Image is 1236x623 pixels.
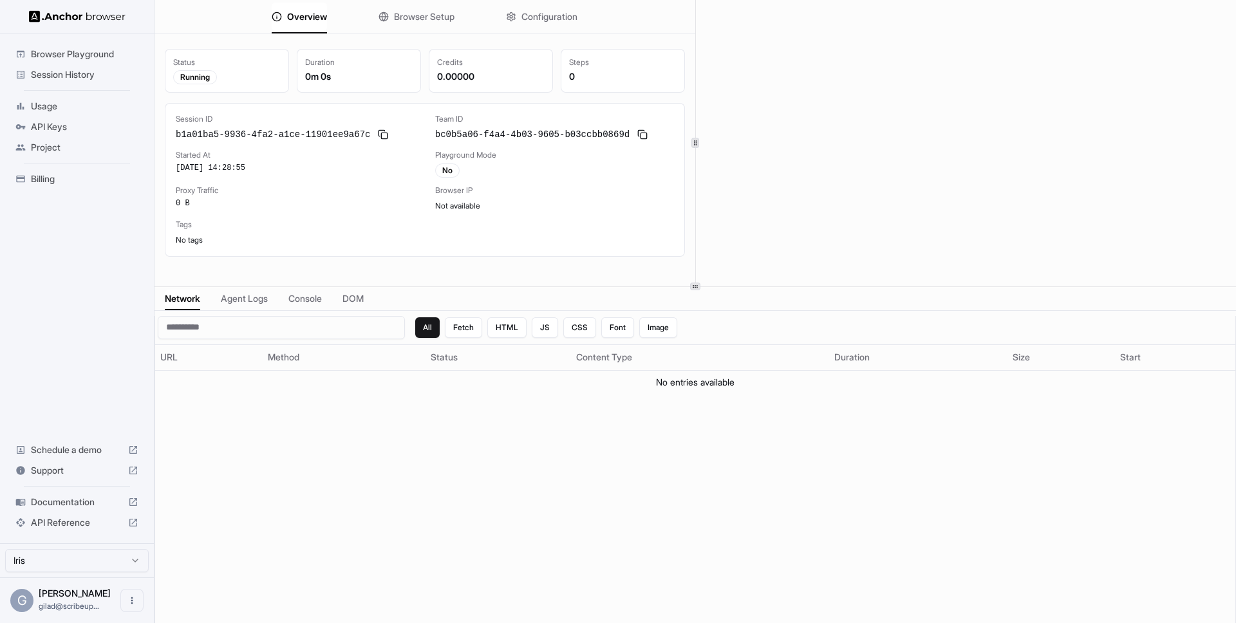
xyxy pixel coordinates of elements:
[10,169,144,189] div: Billing
[431,351,566,364] div: Status
[39,601,99,611] span: gilad@scribeup.io
[1120,351,1230,364] div: Start
[10,44,144,64] div: Browser Playground
[31,141,138,154] span: Project
[221,292,268,305] span: Agent Logs
[31,48,138,60] span: Browser Playground
[10,64,144,85] div: Session History
[31,120,138,133] span: API Keys
[176,219,674,230] div: Tags
[120,589,144,612] button: Open menu
[10,440,144,460] div: Schedule a demo
[173,57,281,68] div: Status
[435,114,674,124] div: Team ID
[160,351,257,364] div: URL
[435,201,480,210] span: Not available
[445,317,482,338] button: Fetch
[10,492,144,512] div: Documentation
[288,292,322,305] span: Console
[569,70,677,83] div: 0
[342,292,364,305] span: DOM
[165,292,200,305] span: Network
[31,68,138,81] span: Session History
[176,185,415,196] div: Proxy Traffic
[176,128,370,141] span: b1a01ba5-9936-4fa2-a1ce-11901ee9a67c
[576,351,824,364] div: Content Type
[176,235,203,245] span: No tags
[10,589,33,612] div: G
[31,100,138,113] span: Usage
[487,317,527,338] button: HTML
[176,114,415,124] div: Session ID
[29,10,126,23] img: Anchor Logo
[10,512,144,533] div: API Reference
[394,10,454,23] span: Browser Setup
[532,317,558,338] button: JS
[10,460,144,481] div: Support
[563,317,596,338] button: CSS
[435,185,674,196] div: Browser IP
[39,588,111,599] span: Gilad Spitzer
[305,70,413,83] div: 0m 0s
[601,317,634,338] button: Font
[176,150,415,160] div: Started At
[437,57,545,68] div: Credits
[176,163,415,173] div: [DATE] 14:28:55
[31,516,123,529] span: API Reference
[155,370,1235,394] td: No entries available
[305,57,413,68] div: Duration
[31,172,138,185] span: Billing
[435,163,460,178] div: No
[176,198,415,209] div: 0 B
[173,70,217,84] div: Running
[639,317,677,338] button: Image
[437,70,545,83] div: 0.00000
[31,464,123,477] span: Support
[1013,351,1110,364] div: Size
[435,128,630,141] span: bc0b5a06-f4a4-4b03-9605-b03ccbb0869d
[31,496,123,508] span: Documentation
[287,10,327,23] span: Overview
[834,351,1002,364] div: Duration
[435,150,674,160] div: Playground Mode
[521,10,577,23] span: Configuration
[415,317,440,338] button: All
[10,96,144,116] div: Usage
[569,57,677,68] div: Steps
[31,443,123,456] span: Schedule a demo
[10,137,144,158] div: Project
[10,116,144,137] div: API Keys
[268,351,420,364] div: Method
